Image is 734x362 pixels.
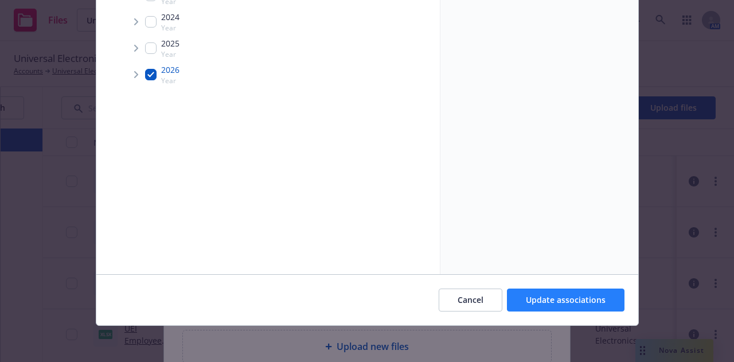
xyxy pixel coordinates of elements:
[439,289,502,312] button: Cancel
[161,76,179,85] span: Year
[458,294,483,305] span: Cancel
[161,64,179,76] span: 2026
[161,37,179,49] span: 2025
[526,294,606,305] span: Update associations
[161,23,179,33] span: Year
[161,49,179,59] span: Year
[507,289,624,312] button: Update associations
[161,11,179,23] span: 2024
